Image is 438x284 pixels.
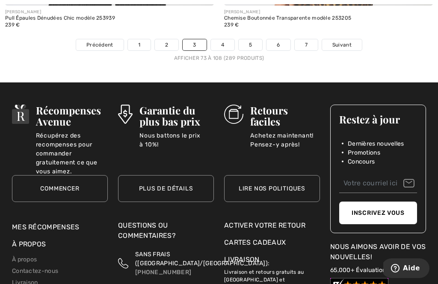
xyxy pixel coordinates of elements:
[5,9,214,15] div: [PERSON_NAME]
[155,39,178,50] a: 2
[224,175,320,202] a: Lire nos politiques
[339,114,417,125] h3: Restez à jour
[239,39,262,50] a: 5
[118,105,133,124] img: Garantie du plus bas prix
[224,15,433,21] div: Chemise Boutonnée Transparente modèle 253205
[12,175,108,202] a: Commencer
[295,39,318,50] a: 7
[224,237,320,248] a: Cartes Cadeaux
[12,239,108,254] div: À propos
[224,105,243,124] img: Retours faciles
[118,220,214,245] div: Questions ou commentaires?
[86,41,113,49] span: Précédent
[224,255,260,264] a: Livraison
[224,220,320,231] a: Activer votre retour
[12,267,58,275] a: Contactez-nous
[383,258,429,280] iframe: Ouvre un widget dans lequel vous pouvez trouver plus d’informations
[322,39,362,50] a: Suivant
[348,139,404,148] span: Dernières nouvelles
[339,202,417,224] button: Inscrivez vous
[224,22,239,28] span: 239 €
[12,223,80,231] a: Mes récompenses
[12,256,37,263] a: À propos
[330,242,426,262] div: Nous aimons avoir de vos nouvelles!
[211,39,234,50] a: 4
[139,131,214,148] p: Nous battons le prix à 10%!
[118,250,128,277] img: Sans Frais (Canada/EU)
[135,251,269,267] span: SANS FRAIS ([GEOGRAPHIC_DATA]/[GEOGRAPHIC_DATA]):
[5,22,20,28] span: 239 €
[139,105,214,127] h3: Garantie du plus bas prix
[183,39,206,50] a: 3
[12,105,29,124] img: Récompenses Avenue
[76,39,124,50] a: Précédent
[250,131,320,148] p: Achetez maintenant! Pensez-y après!
[36,131,108,148] p: Récupérez des recompenses pour commander gratuitement ce que vous aimez.
[224,9,433,15] div: [PERSON_NAME]
[332,41,352,49] span: Suivant
[135,269,191,276] a: [PHONE_NUMBER]
[266,39,290,50] a: 6
[348,148,380,157] span: Promotions
[330,266,416,274] a: 65,000+ Évaluations 5-étoiles
[339,174,417,193] input: Votre courriel ici
[118,175,214,202] a: Plus de détails
[5,15,214,21] div: Pull Épaules Dénudées Chic modèle 253939
[128,39,151,50] a: 1
[36,105,108,127] h3: Récompenses Avenue
[348,157,375,166] span: Concours
[250,105,320,127] h3: Retours faciles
